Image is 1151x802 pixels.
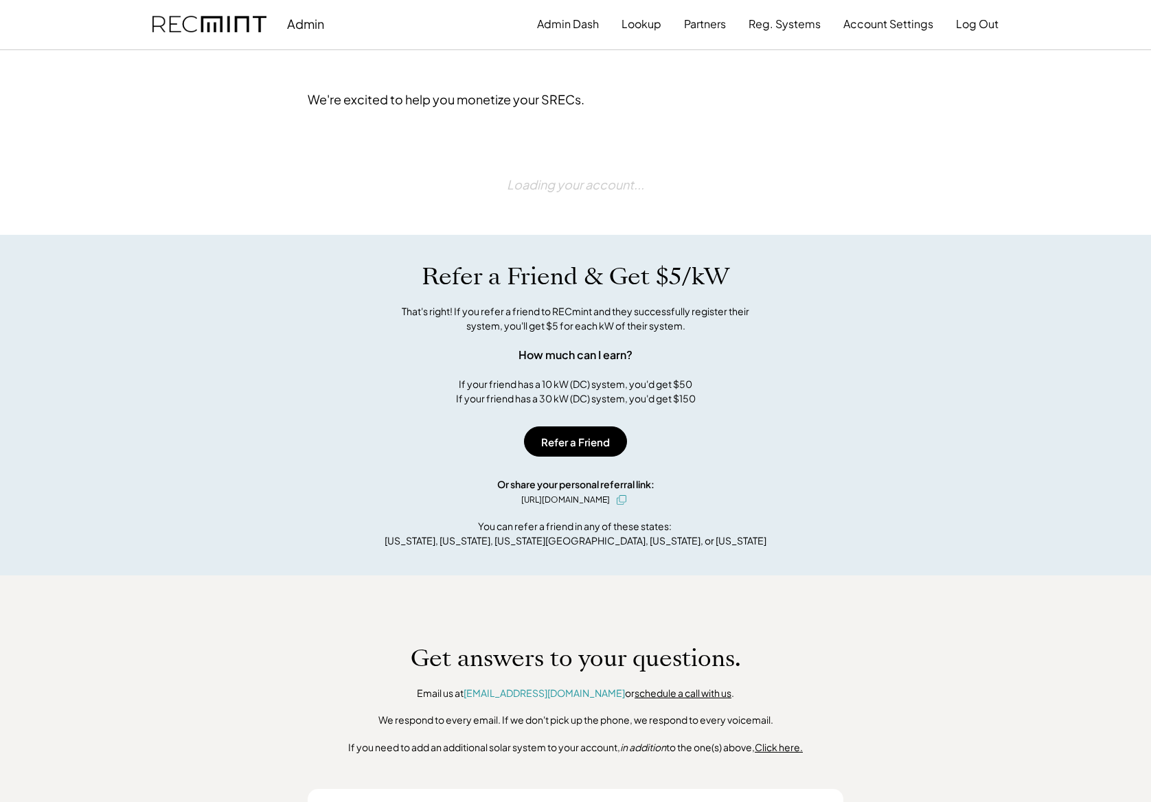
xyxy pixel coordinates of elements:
[287,16,324,32] div: Admin
[497,477,654,492] div: Or share your personal referral link:
[152,16,266,33] img: recmint-logotype%403x.png
[684,10,726,38] button: Partners
[613,492,630,508] button: click to copy
[635,687,731,699] a: schedule a call with us
[537,10,599,38] button: Admin Dash
[956,10,999,38] button: Log Out
[521,494,610,506] div: [URL][DOMAIN_NAME]
[308,91,584,107] div: We're excited to help you monetize your SRECs.
[620,741,666,753] em: in addition
[749,10,821,38] button: Reg. Systems
[411,644,741,673] h1: Get answers to your questions.
[622,10,661,38] button: Lookup
[378,713,773,727] div: We respond to every email. If we don't pick up the phone, we respond to every voicemail.
[507,141,644,227] div: Loading your account...
[518,347,633,363] div: How much can I earn?
[385,519,766,548] div: You can refer a friend in any of these states: [US_STATE], [US_STATE], [US_STATE][GEOGRAPHIC_DATA...
[755,741,803,753] u: Click here.
[456,377,696,406] div: If your friend has a 10 kW (DC) system, you'd get $50 If your friend has a 30 kW (DC) system, you...
[387,304,764,333] div: That's right! If you refer a friend to RECmint and they successfully register their system, you'l...
[524,426,627,457] button: Refer a Friend
[417,687,734,700] div: Email us at or .
[348,741,803,755] div: If you need to add an additional solar system to your account, to the one(s) above,
[464,687,625,699] a: [EMAIL_ADDRESS][DOMAIN_NAME]
[422,262,729,291] h1: Refer a Friend & Get $5/kW
[843,10,933,38] button: Account Settings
